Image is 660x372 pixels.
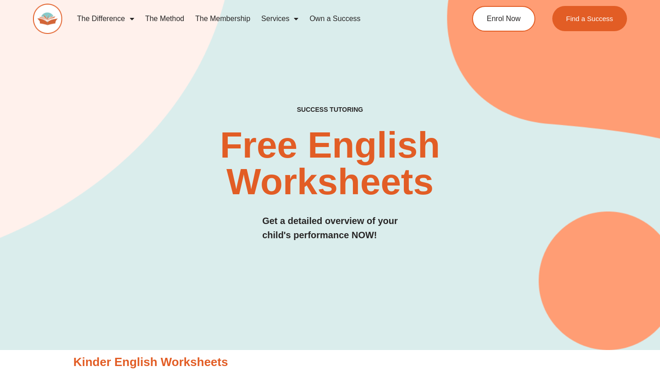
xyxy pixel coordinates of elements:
[71,8,140,29] a: The Difference
[134,127,526,200] h2: Free English Worksheets​
[242,106,418,114] h4: SUCCESS TUTORING​
[71,8,438,29] nav: Menu
[487,15,521,22] span: Enrol Now
[566,15,613,22] span: Find a Success
[472,6,535,32] a: Enrol Now
[73,355,587,370] h3: Kinder English Worksheets
[256,8,304,29] a: Services
[262,214,398,242] h3: Get a detailed overview of your child's performance NOW!
[190,8,256,29] a: The Membership
[304,8,366,29] a: Own a Success
[140,8,190,29] a: The Method
[552,6,627,31] a: Find a Success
